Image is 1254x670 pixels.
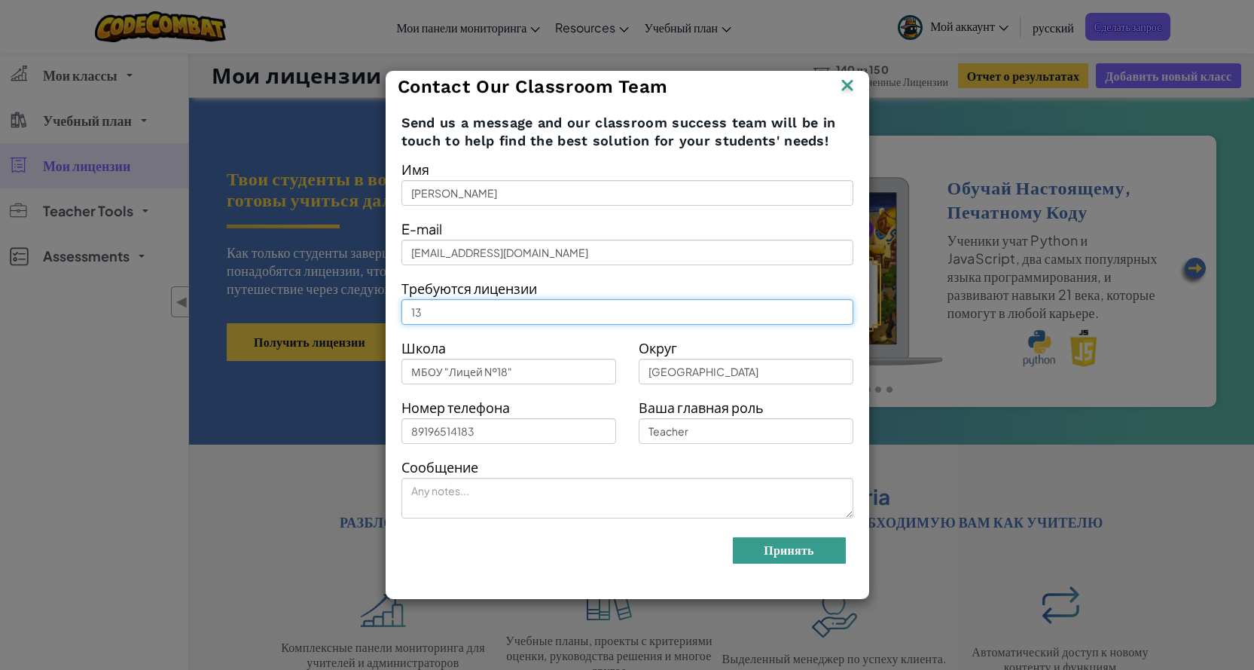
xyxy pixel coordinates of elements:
[401,280,537,297] span: Требуются лицензии
[401,299,853,325] input: How many licenses do you need?
[398,76,669,97] span: Contact Our Classroom Team
[639,418,853,444] input: Teacher, Principal, etc.
[401,339,446,356] span: Школа
[733,537,846,564] button: Принять
[401,114,853,150] span: Send us a message and our classroom success team will be in touch to help find the best solution ...
[401,220,442,237] span: E-mail
[838,75,857,98] img: IconClose.svg
[401,458,478,476] span: Сообщение
[401,399,510,416] span: Номер телефона
[401,161,429,178] span: Имя
[639,399,764,416] span: Ваша главная роль
[639,339,677,356] span: Округ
